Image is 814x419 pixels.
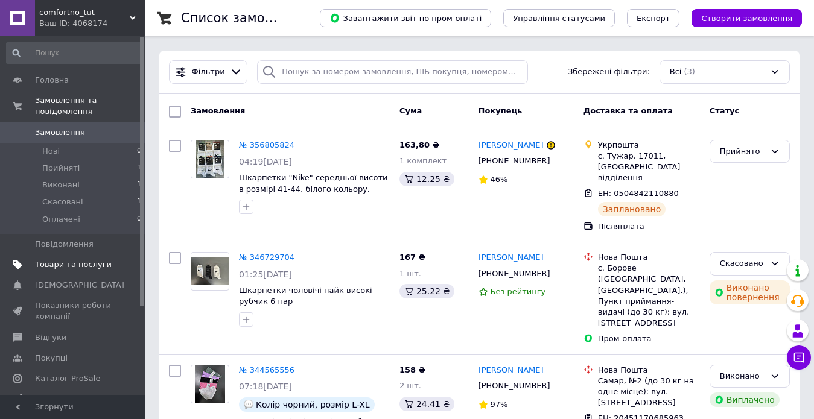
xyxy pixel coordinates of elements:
[35,280,124,291] span: [DEMOGRAPHIC_DATA]
[399,269,421,278] span: 1 шт.
[192,66,225,78] span: Фільтри
[399,140,439,150] span: 163,80 ₴
[679,13,802,22] a: Створити замовлення
[35,95,145,117] span: Замовлення та повідомлення
[35,259,112,270] span: Товари та послуги
[479,252,544,263] a: [PERSON_NAME]
[399,253,425,262] span: 167 ₴
[399,381,421,390] span: 2 шт.
[35,300,112,322] span: Показники роботи компанії
[491,175,508,184] span: 46%
[568,66,650,78] span: Збережені фільтри:
[257,60,527,84] input: Пошук за номером замовлення, ПІБ покупця, номером телефону, Email, номером накладної
[35,75,69,86] span: Головна
[35,373,100,384] span: Каталог ProSale
[137,163,141,174] span: 1
[196,140,224,178] img: Фото товару
[479,140,544,151] a: [PERSON_NAME]
[256,400,370,409] span: Колір чорний, розмір L-XL
[137,180,141,191] span: 1
[598,189,679,198] span: ЕН: 0504842110880
[42,214,80,225] span: Оплачені
[42,180,80,191] span: Виконані
[720,145,765,158] div: Прийнято
[320,9,491,27] button: Завантажити звіт по пром-оплаті
[476,266,553,282] div: [PHONE_NUMBER]
[239,173,387,204] a: Шкарпетки "Nike" середньої висоти в розмірі 41-44, білого кольору, комплект 6 пар
[42,197,83,207] span: Скасовані
[598,140,700,151] div: Укрпошта
[35,239,94,250] span: Повідомлення
[35,332,66,343] span: Відгуки
[627,9,680,27] button: Експорт
[710,280,790,304] div: Виконано повернення
[598,252,700,263] div: Нова Пошта
[42,146,60,157] span: Нові
[692,9,802,27] button: Створити замовлення
[598,376,700,409] div: Самар, №2 (до 30 кг на одне місце): вул. [STREET_ADDRESS]
[476,378,553,394] div: [PHONE_NUMBER]
[239,253,294,262] a: № 346729704
[399,106,422,115] span: Cума
[684,67,695,76] span: (3)
[191,252,229,291] a: Фото товару
[399,397,454,411] div: 24.41 ₴
[239,286,372,306] a: Шкарпетки чоловічі найк високі рубчик 6 пар
[710,106,740,115] span: Статус
[191,257,229,286] img: Фото товару
[329,13,482,24] span: Завантажити звіт по пром-оплаті
[399,284,454,298] div: 25.22 ₴
[195,365,225,403] img: Фото товару
[42,163,80,174] span: Прийняті
[239,382,292,391] span: 07:18[DATE]
[598,365,700,376] div: Нова Пошта
[670,66,682,78] span: Всі
[720,370,765,383] div: Виконано
[181,11,304,25] h1: Список замовлень
[6,42,142,64] input: Пошук
[399,172,454,186] div: 12.25 ₴
[137,214,141,225] span: 0
[191,140,229,178] a: Фото товару
[191,365,229,403] a: Фото товару
[399,156,447,165] span: 1 комплект
[598,202,666,216] div: Заплановано
[35,394,77,405] span: Аналітика
[503,9,615,27] button: Управління статусами
[598,333,700,344] div: Пром-оплата
[191,106,245,115] span: Замовлення
[491,400,508,409] span: 97%
[35,127,85,138] span: Замовлення
[479,365,544,376] a: [PERSON_NAME]
[39,18,145,29] div: Ваш ID: 4068174
[598,151,700,184] div: с. Тужар, 17011, [GEOGRAPHIC_DATA] відділення
[39,7,130,18] span: comfortno_tut
[479,106,523,115] span: Покупець
[137,146,141,157] span: 0
[598,221,700,232] div: Післяплата
[35,353,68,364] span: Покупці
[399,365,425,374] span: 158 ₴
[239,365,294,374] a: № 344565556
[598,263,700,329] div: с. Борове ([GEOGRAPHIC_DATA], [GEOGRAPHIC_DATA].), Пункт приймання-видачі (до 30 кг): вул. [STREE...
[583,106,673,115] span: Доставка та оплата
[476,153,553,169] div: [PHONE_NUMBER]
[710,392,780,407] div: Виплачено
[239,157,292,166] span: 04:19[DATE]
[239,140,294,150] a: № 356805824
[491,287,546,296] span: Без рейтингу
[720,257,765,270] div: Скасовано
[513,14,605,23] span: Управління статусами
[787,345,811,370] button: Чат з покупцем
[137,197,141,207] span: 1
[239,269,292,279] span: 01:25[DATE]
[637,14,670,23] span: Експорт
[701,14,792,23] span: Створити замовлення
[244,400,253,409] img: :speech_balloon:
